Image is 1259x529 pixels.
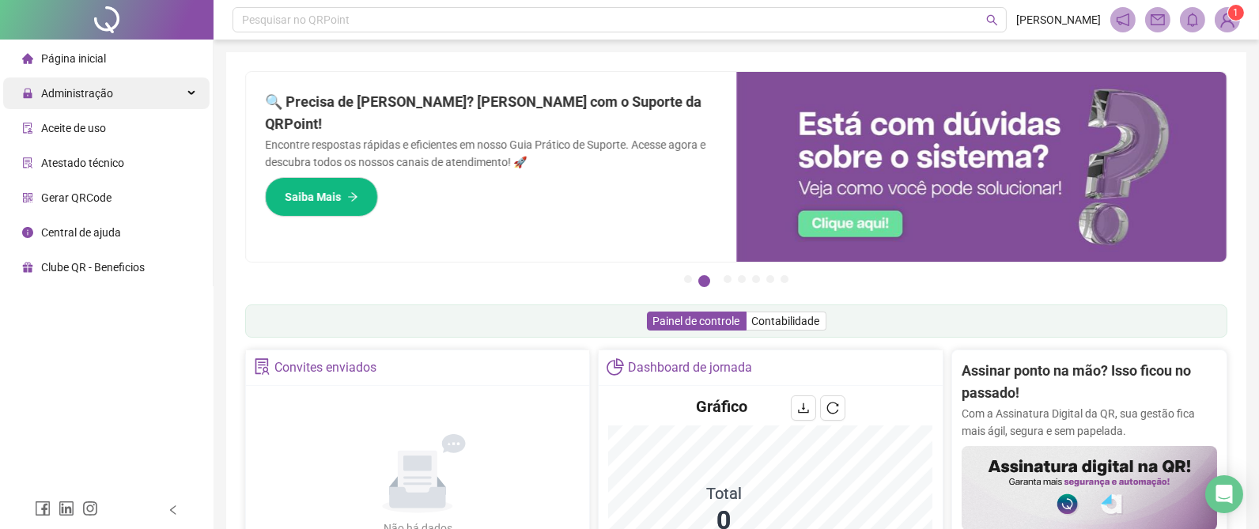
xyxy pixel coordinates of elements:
button: 2 [698,275,710,287]
span: linkedin [59,501,74,516]
span: download [797,402,810,414]
span: Contabilidade [752,315,820,327]
img: banner%2F0cf4e1f0-cb71-40ef-aa93-44bd3d4ee559.png [736,72,1227,262]
span: qrcode [22,192,33,203]
span: mail [1151,13,1165,27]
span: solution [22,157,33,168]
p: Encontre respostas rápidas e eficientes em nosso Guia Prático de Suporte. Acesse agora e descubra... [265,136,717,171]
span: gift [22,262,33,273]
button: 1 [684,275,692,283]
img: 94392 [1216,8,1239,32]
span: arrow-right [347,191,358,202]
span: Saiba Mais [285,188,341,206]
button: 6 [766,275,774,283]
span: Administração [41,87,113,100]
span: instagram [82,501,98,516]
div: Convites enviados [274,354,376,381]
span: Clube QR - Beneficios [41,261,145,274]
div: Open Intercom Messenger [1205,475,1243,513]
span: Gerar QRCode [41,191,112,204]
button: 7 [781,275,788,283]
span: home [22,53,33,64]
span: Página inicial [41,52,106,65]
span: Central de ajuda [41,226,121,239]
span: notification [1116,13,1130,27]
span: facebook [35,501,51,516]
h4: Gráfico [696,395,747,418]
button: 4 [738,275,746,283]
p: Com a Assinatura Digital da QR, sua gestão fica mais ágil, segura e sem papelada. [962,405,1217,440]
span: audit [22,123,33,134]
span: [PERSON_NAME] [1016,11,1101,28]
span: Atestado técnico [41,157,124,169]
span: left [168,504,179,516]
span: solution [254,358,270,375]
button: 5 [752,275,760,283]
sup: Atualize o seu contato no menu Meus Dados [1228,5,1244,21]
span: 1 [1234,7,1239,18]
span: pie-chart [607,358,623,375]
span: Aceite de uso [41,122,106,134]
span: Painel de controle [653,315,740,327]
span: info-circle [22,227,33,238]
button: Saiba Mais [265,177,378,217]
h2: 🔍 Precisa de [PERSON_NAME]? [PERSON_NAME] com o Suporte da QRPoint! [265,91,717,136]
span: lock [22,88,33,99]
span: bell [1185,13,1200,27]
span: reload [826,402,839,414]
div: Dashboard de jornada [628,354,752,381]
h2: Assinar ponto na mão? Isso ficou no passado! [962,360,1217,405]
span: search [986,14,998,26]
button: 3 [724,275,732,283]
